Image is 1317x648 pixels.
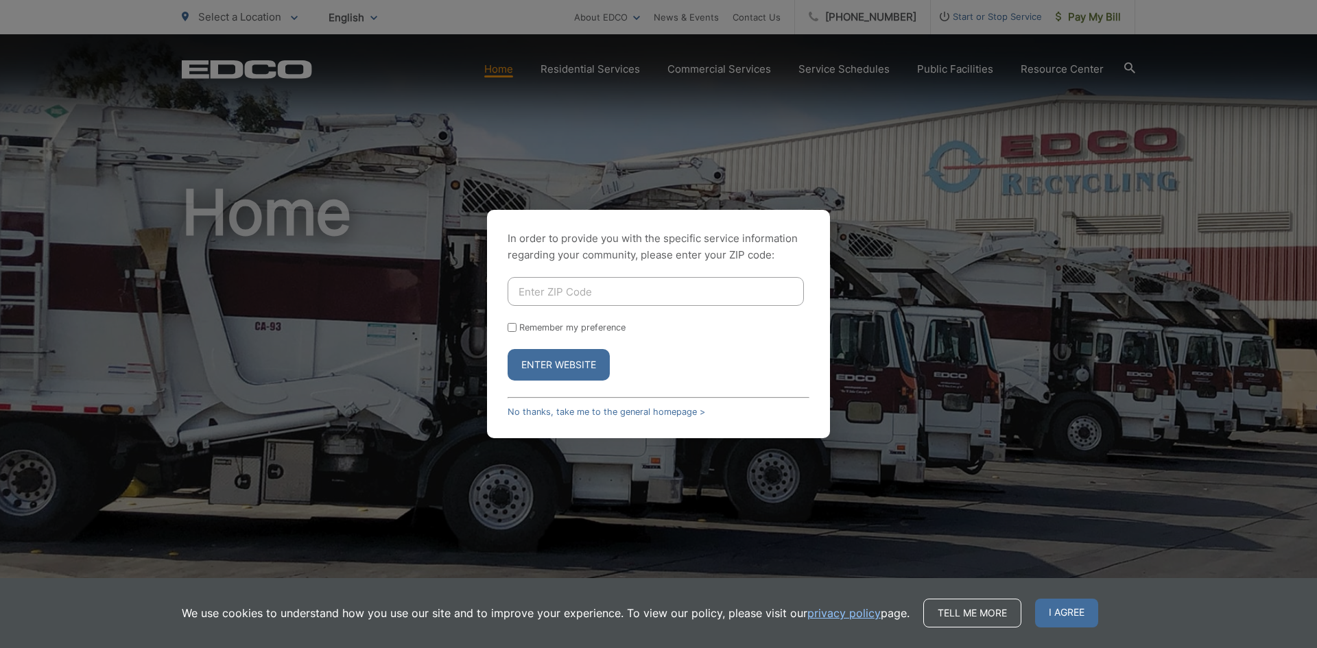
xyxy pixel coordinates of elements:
[923,599,1021,627] a: Tell me more
[1035,599,1098,627] span: I agree
[182,605,910,621] p: We use cookies to understand how you use our site and to improve your experience. To view our pol...
[807,605,881,621] a: privacy policy
[508,349,610,381] button: Enter Website
[508,407,705,417] a: No thanks, take me to the general homepage >
[508,277,804,306] input: Enter ZIP Code
[519,322,626,333] label: Remember my preference
[508,230,809,263] p: In order to provide you with the specific service information regarding your community, please en...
